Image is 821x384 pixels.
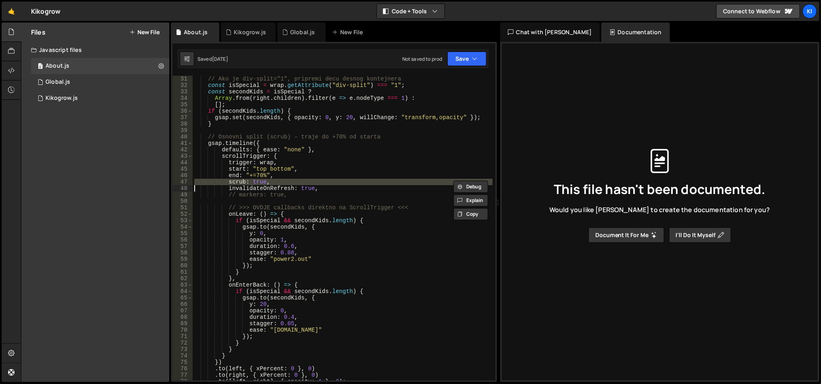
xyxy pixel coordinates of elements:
[31,58,169,74] div: 17083/47527.js
[173,89,193,95] div: 33
[173,185,193,192] div: 48
[173,140,193,147] div: 41
[716,4,800,19] a: Connect to Webflow
[173,282,193,288] div: 63
[173,101,193,108] div: 35
[197,56,228,62] div: Saved
[173,314,193,320] div: 68
[173,82,193,89] div: 32
[173,372,193,378] div: 77
[173,275,193,282] div: 62
[173,172,193,179] div: 46
[500,23,600,42] div: Chat with [PERSON_NAME]
[173,95,193,101] div: 34
[447,52,486,66] button: Save
[588,227,664,243] button: Document it for me
[31,28,46,37] h2: Files
[173,256,193,262] div: 59
[173,166,193,172] div: 45
[332,28,366,36] div: New File
[173,243,193,250] div: 57
[31,74,169,90] div: 17083/47526.js
[173,288,193,295] div: 64
[173,308,193,314] div: 67
[173,153,193,159] div: 43
[173,301,193,308] div: 66
[453,181,488,193] button: Debug
[46,95,78,102] div: Kikogrow.js
[601,23,669,42] div: Documentation
[2,2,21,21] a: 🤙
[173,269,193,275] div: 61
[234,28,266,36] div: Kikogrow.js
[173,320,193,327] div: 69
[173,198,193,204] div: 50
[173,121,193,127] div: 38
[290,28,315,36] div: Global.js
[21,42,169,58] div: Javascript files
[453,194,488,206] button: Explain
[173,127,193,134] div: 39
[129,29,160,35] button: New File
[184,28,208,36] div: About.js
[173,217,193,224] div: 53
[453,208,488,220] button: Copy
[173,262,193,269] div: 60
[173,204,193,211] div: 51
[173,237,193,243] div: 56
[173,327,193,333] div: 70
[38,64,43,70] span: 0
[173,333,193,340] div: 71
[212,56,228,62] div: [DATE]
[173,192,193,198] div: 49
[31,90,169,106] div: 17083/47045.js
[173,134,193,140] div: 40
[173,365,193,372] div: 76
[554,183,765,196] span: This file hasn't been documented.
[46,62,69,70] div: About.js
[173,147,193,153] div: 42
[173,211,193,217] div: 52
[173,179,193,185] div: 47
[802,4,817,19] a: Ki
[173,250,193,256] div: 58
[173,353,193,359] div: 74
[31,6,60,16] div: Kikogrow
[402,56,443,62] div: Not saved to prod
[549,205,770,214] span: Would you like [PERSON_NAME] to create the documentation for you?
[173,224,193,230] div: 54
[173,76,193,82] div: 31
[377,4,445,19] button: Code + Tools
[173,114,193,121] div: 37
[173,230,193,237] div: 55
[669,227,731,243] button: I’ll do it myself
[46,78,70,86] div: Global.js
[173,346,193,353] div: 73
[173,340,193,346] div: 72
[173,359,193,365] div: 75
[173,108,193,114] div: 36
[173,159,193,166] div: 44
[173,295,193,301] div: 65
